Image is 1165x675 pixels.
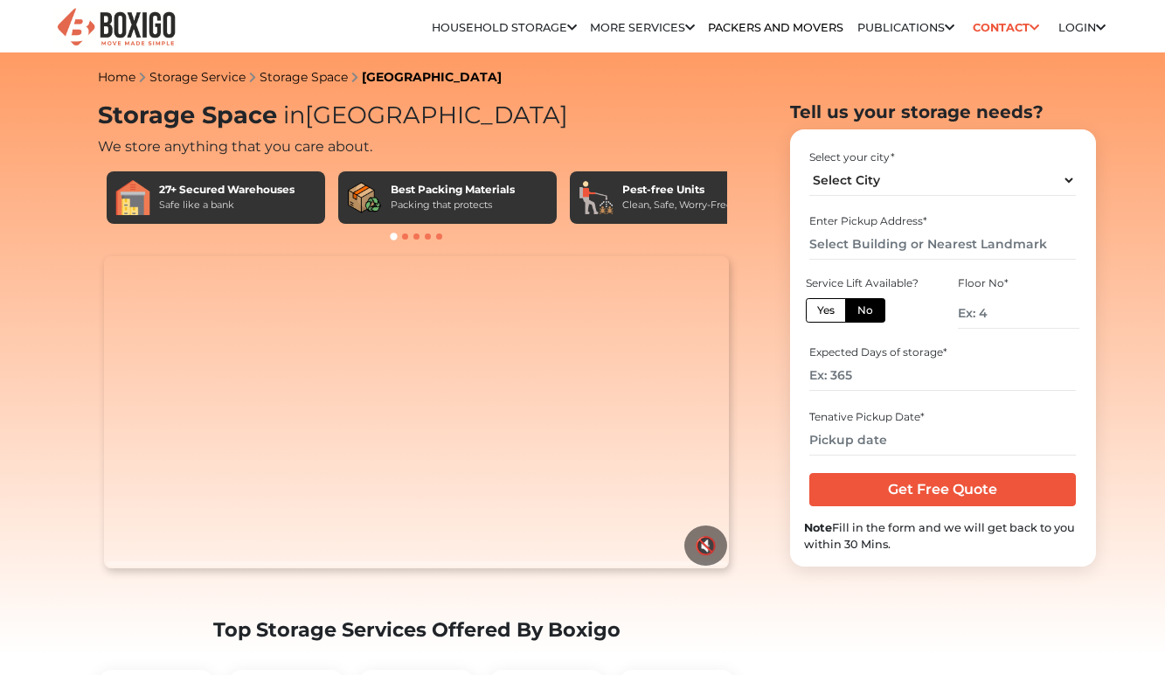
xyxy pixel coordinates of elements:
img: Pest-free Units [579,180,614,215]
h2: Tell us your storage needs? [790,101,1096,122]
div: Floor No [958,275,1078,291]
img: Boxigo [55,6,177,49]
span: in [283,101,305,129]
div: Safe like a bank [159,198,295,212]
input: Ex: 365 [809,360,1076,391]
span: [GEOGRAPHIC_DATA] [277,101,568,129]
a: [GEOGRAPHIC_DATA] [362,69,502,85]
label: No [845,298,885,323]
a: Storage Space [260,69,348,85]
h1: Storage Space [98,101,736,130]
input: Select Building or Nearest Landmark [809,229,1076,260]
div: Pest-free Units [622,182,732,198]
video: Your browser does not support the video tag. [104,256,729,569]
input: Ex: 4 [958,298,1078,329]
a: Publications [857,21,954,34]
img: 27+ Secured Warehouses [115,180,150,215]
a: More services [590,21,695,34]
div: Tenative Pickup Date [809,409,1076,425]
a: Storage Service [149,69,246,85]
a: Household Storage [432,21,577,34]
input: Get Free Quote [809,473,1076,506]
input: Pickup date [809,425,1076,456]
div: Fill in the form and we will get back to you within 30 Mins. [804,519,1082,553]
div: Expected Days of storage [809,344,1076,360]
a: Login [1058,21,1106,34]
div: Service Lift Available? [806,275,926,291]
div: Enter Pickup Address [809,213,1076,229]
a: Home [98,69,135,85]
a: Packers and Movers [708,21,843,34]
img: Best Packing Materials [347,180,382,215]
div: Select your city [809,150,1076,165]
button: 🔇 [684,525,727,566]
div: 27+ Secured Warehouses [159,182,295,198]
div: Packing that protects [391,198,515,212]
h2: Top Storage Services Offered By Boxigo [98,618,736,642]
a: Contact [967,14,1045,41]
div: Best Packing Materials [391,182,515,198]
b: Note [804,521,832,534]
span: We store anything that you care about. [98,138,372,155]
div: Clean, Safe, Worry-Free [622,198,732,212]
label: Yes [806,298,846,323]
